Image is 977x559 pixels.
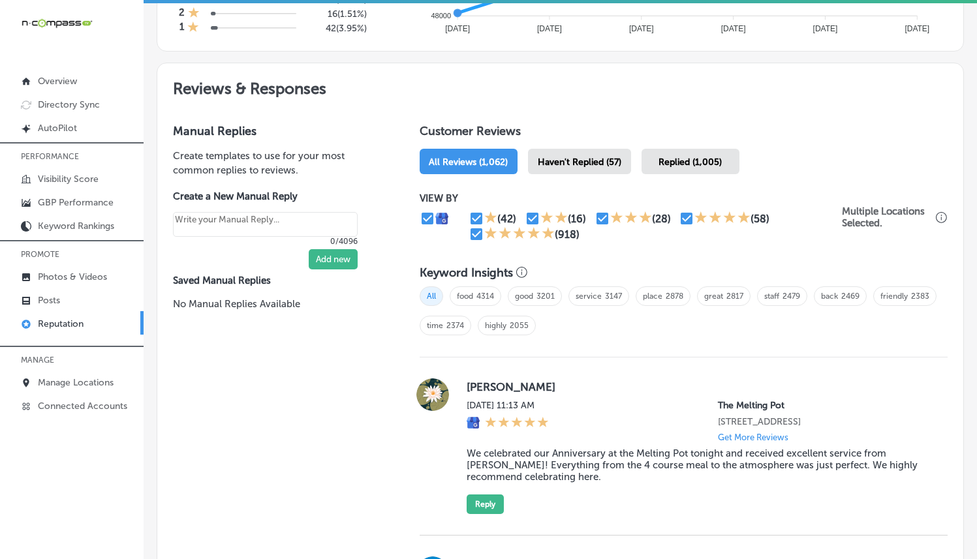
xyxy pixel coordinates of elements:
[420,286,443,306] span: All
[764,292,779,301] a: staff
[659,157,722,168] span: Replied (1,005)
[605,292,622,301] a: 3147
[576,292,602,301] a: service
[610,211,652,226] div: 3 Stars
[467,447,927,483] blockquote: We celebrated our Anniversary at the Melting Pot tonight and received excellent service from [PER...
[420,124,948,144] h1: Customer Reviews
[718,416,927,427] p: 2230 Town Center Ave Ste 101
[173,149,378,177] p: Create templates to use for your most common replies to reviews.
[309,249,358,269] button: Add new
[431,12,451,20] tspan: 48000
[420,265,513,280] h3: Keyword Insights
[157,63,963,108] h2: Reviews & Responses
[694,211,751,226] div: 4 Stars
[427,321,443,330] a: time
[704,292,723,301] a: great
[652,213,671,225] div: (28)
[420,192,842,204] p: VIEW BY
[485,416,549,431] div: 5 Stars
[179,21,184,35] h4: 1
[38,197,114,208] p: GBP Performance
[821,292,838,301] a: back
[538,157,621,168] span: Haven't Replied (57)
[38,220,114,232] p: Keyword Rankings
[306,8,367,20] h5: 16 ( 1.51% )
[536,292,555,301] a: 3201
[484,211,497,226] div: 1 Star
[721,24,745,33] tspan: [DATE]
[173,297,378,311] p: No Manual Replies Available
[38,174,99,185] p: Visibility Score
[467,380,927,393] label: [PERSON_NAME]
[537,24,562,33] tspan: [DATE]
[666,292,683,301] a: 2878
[173,212,358,237] textarea: Create your Quick Reply
[21,17,93,29] img: 660ab0bf-5cc7-4cb8-ba1c-48b5ae0f18e60NCTV_CLogo_TV_Black_-500x88.png
[718,432,788,442] p: Get More Reviews
[173,237,358,246] p: 0/4096
[568,213,586,225] div: (16)
[643,292,662,301] a: place
[911,292,929,301] a: 2383
[38,377,114,388] p: Manage Locations
[751,213,769,225] div: (58)
[457,292,473,301] a: food
[173,275,378,286] label: Saved Manual Replies
[429,157,508,168] span: All Reviews (1,062)
[446,321,464,330] a: 2374
[179,7,185,21] h4: 2
[484,226,555,242] div: 5 Stars
[173,124,378,138] h3: Manual Replies
[187,21,199,35] div: 1 Star
[445,24,470,33] tspan: [DATE]
[783,292,800,301] a: 2479
[880,292,908,301] a: friendly
[467,400,549,411] label: [DATE] 11:13 AM
[38,271,107,282] p: Photos & Videos
[38,123,77,134] p: AutoPilot
[38,295,60,306] p: Posts
[476,292,494,301] a: 4314
[726,292,743,301] a: 2817
[628,24,653,33] tspan: [DATE]
[38,76,77,87] p: Overview
[718,400,927,411] p: The Melting Pot
[306,23,367,34] h5: 42 ( 3.95% )
[485,321,506,330] a: highly
[841,292,860,301] a: 2469
[38,318,84,329] p: Reputation
[497,213,516,225] div: (42)
[173,190,358,202] label: Create a New Manual Reply
[905,24,929,33] tspan: [DATE]
[540,211,568,226] div: 2 Stars
[842,205,933,229] p: Multiple Locations Selected.
[38,400,127,412] p: Connected Accounts
[467,494,504,514] button: Reply
[555,228,580,241] div: (918)
[510,321,529,330] a: 2055
[38,99,100,110] p: Directory Sync
[188,7,200,21] div: 1 Star
[813,24,837,33] tspan: [DATE]
[515,292,533,301] a: good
